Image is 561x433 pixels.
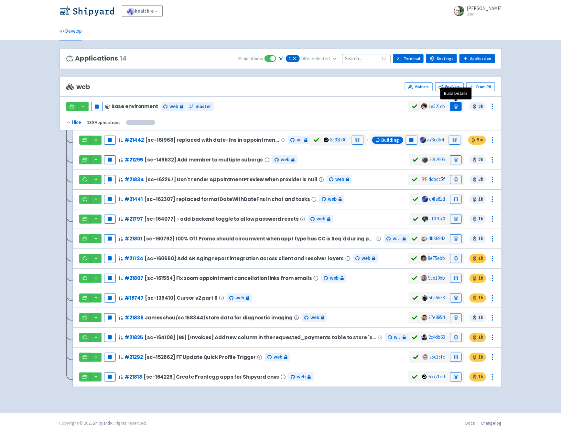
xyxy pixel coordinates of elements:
[104,274,116,283] button: Pause
[382,137,399,143] span: Building
[104,294,116,303] button: Pause
[330,137,347,143] a: 8c92b30
[104,254,116,263] button: Pause
[362,255,371,262] span: web
[367,136,369,144] div: «
[144,216,299,222] span: [sc-164077] - add backend toggle to allow password resets
[469,353,486,362] span: 1 h
[319,195,344,204] a: web
[104,353,116,362] button: Pause
[427,137,444,143] a: a73cdb4
[467,5,502,11] span: [PERSON_NAME]
[104,175,116,184] button: Pause
[144,236,375,241] span: [sc-160792] 100% Off Promo should circumvent when appt type has CC is Req'd during purchase
[317,215,325,223] span: web
[144,196,310,202] span: [sc-162307] replaced formatDateWithDateFns in chat and tasks
[429,354,445,360] a: a5c15fc
[145,315,293,320] span: Jameschou/sc 158344/store data for diagnostic imaging
[353,254,378,263] a: web
[312,55,330,61] span: selected
[161,102,186,111] a: web
[124,294,144,301] a: #18747
[450,6,502,16] a: [PERSON_NAME] User
[469,372,486,382] span: 1 h
[342,54,391,63] input: Search...
[428,275,445,281] a: 9ae10bb
[435,82,464,91] a: Env Vars
[308,215,333,223] a: web
[196,103,211,110] span: master
[393,235,401,242] span: web
[469,234,486,243] span: 1 h
[124,156,143,163] a: #21295
[301,55,330,62] span: filter
[124,275,143,282] a: #21807
[124,255,143,262] a: #21724
[124,137,144,143] a: #21442
[124,354,143,361] a: #21292
[66,55,127,62] h3: Applications
[87,119,121,126] div: 130 Applications
[286,55,300,62] span: 1
[274,353,282,361] span: web
[124,176,144,183] a: #21834
[321,274,346,283] a: web
[124,373,142,380] a: #21818
[469,294,486,303] span: 1 h
[327,175,352,184] a: web
[235,294,244,302] span: web
[104,234,116,243] button: Pause
[124,216,143,222] a: #21797
[385,333,408,342] a: web
[145,295,218,301] span: [sc-139410] Cursor v2 part 6
[469,102,486,111] span: 2 h
[288,372,314,381] a: web
[469,215,486,224] span: 1 h
[91,102,103,111] button: Pause
[429,294,445,301] a: 50a6b33
[124,235,142,242] a: #21801
[297,136,302,144] span: web
[429,156,445,162] a: 2012905
[122,5,163,17] a: healthie
[120,55,127,62] span: 14
[428,103,445,109] a: ce521cb
[469,313,486,322] span: 1 h
[384,234,408,243] a: web
[145,275,312,281] span: [sc-161554] Fix zoom appointment cancellation links from emails
[428,255,445,261] a: 8e75ebb
[124,314,144,321] a: #21836
[66,119,82,126] button: Hide
[297,373,306,381] span: web
[429,196,445,202] a: c4fa81d
[459,54,495,63] a: Application
[272,155,297,164] a: web
[104,372,116,382] button: Pause
[428,235,445,241] a: db36942
[469,333,486,342] span: 1 h
[469,254,486,263] span: 1 h
[302,313,327,322] a: web
[330,274,339,282] span: web
[469,274,486,283] span: 1 h
[469,175,486,184] span: 2 h
[144,354,256,360] span: [sc-152662] FF Update Quick Profile Trigger
[104,155,116,164] button: Pause
[59,22,82,40] a: Develop
[145,335,377,340] span: [sc-164108] [BE] [Invoices] Add new column in the requested_payments table to store `service_date...
[335,176,344,183] span: web
[104,215,116,224] button: Pause
[406,136,417,145] button: Pause
[426,54,457,63] a: Settings
[66,83,90,91] span: web
[104,195,116,204] button: Pause
[105,104,158,109] div: Base environment
[187,102,214,111] a: master
[428,176,445,182] a: ddbcc5f
[104,136,116,145] button: Pause
[145,256,344,261] span: [sc-160660] Add AR Aging report integration across client and resolver layers
[428,314,445,320] a: 37e885d
[466,82,495,91] button: From PR
[145,157,263,162] span: [sc-149632] Add member to multiple suborgs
